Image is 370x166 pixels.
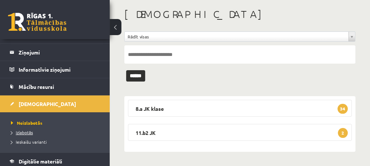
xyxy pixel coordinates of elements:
span: 34 [337,104,348,114]
legend: Ziņojumi [19,44,101,61]
a: Izlabotās [11,129,102,136]
span: Izlabotās [11,129,33,135]
span: Ieskaišu varianti [11,139,47,145]
span: [DEMOGRAPHIC_DATA] [19,101,76,107]
span: Rādīt visas [128,32,346,41]
a: Informatīvie ziņojumi [10,61,101,78]
h1: [DEMOGRAPHIC_DATA] [124,8,355,20]
span: Neizlabotās [11,120,42,126]
a: Rīgas 1. Tālmācības vidusskola [8,13,67,31]
a: Ziņojumi [10,44,101,61]
legend: Informatīvie ziņojumi [19,61,101,78]
span: 2 [338,128,348,138]
span: Digitālie materiāli [19,158,62,165]
a: Mācību resursi [10,78,101,95]
legend: 8.a JK klase [128,100,352,117]
a: [DEMOGRAPHIC_DATA] [10,95,101,112]
a: Neizlabotās [11,120,102,126]
a: Ieskaišu varianti [11,139,102,145]
a: Rādīt visas [125,32,355,41]
span: Mācību resursi [19,83,54,90]
legend: 11.b2 JK [128,124,352,141]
